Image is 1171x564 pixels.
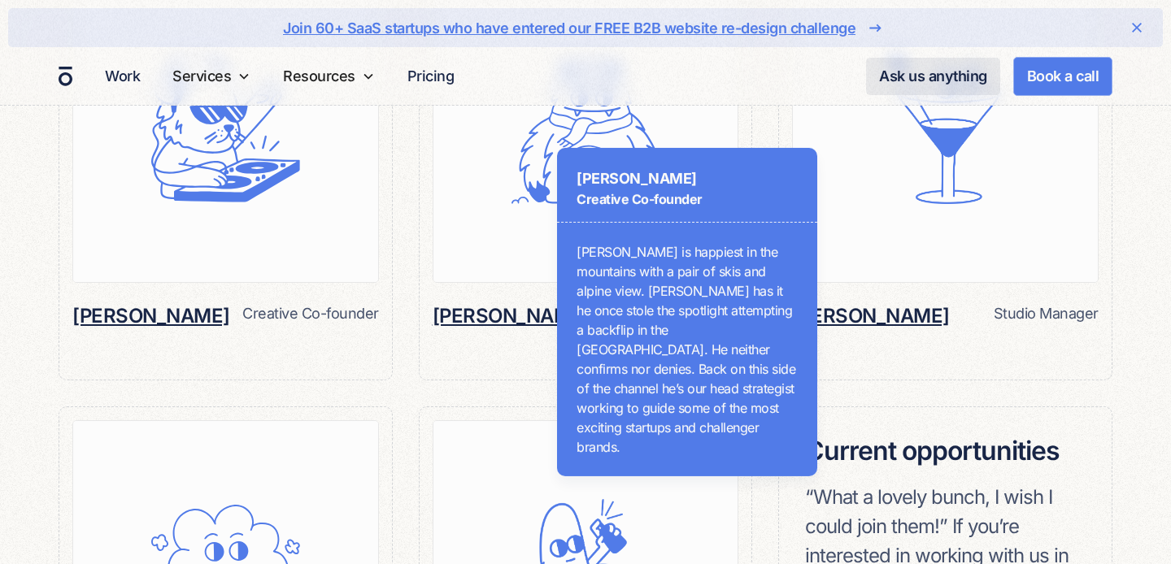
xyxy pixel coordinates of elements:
h6: [PERSON_NAME] [72,302,230,330]
div: Services [166,47,257,105]
a: Join 60+ SaaS startups who have entered our FREE B2B website re-design challenge [60,15,1111,41]
div: Studio Manager [994,302,1099,324]
h6: [PERSON_NAME] [433,302,590,330]
div: Resources [276,47,381,105]
a: Work [98,60,146,92]
strong: [PERSON_NAME] [577,170,697,187]
p: [PERSON_NAME] is happiest in the mountains with a pair of skis and alpine view. [PERSON_NAME] has... [577,242,798,457]
div: Services [172,65,231,87]
a: Ask us anything [866,58,1000,95]
div: Join 60+ SaaS startups who have entered our FREE B2B website re-design challenge [283,17,855,39]
a: Pricing [401,60,461,92]
a: Book a call [1013,57,1113,96]
a: home [59,66,72,87]
strong: Creative Co-founder [577,191,703,207]
div: Creative Co-founder [242,302,379,324]
div: Resources [283,65,355,87]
